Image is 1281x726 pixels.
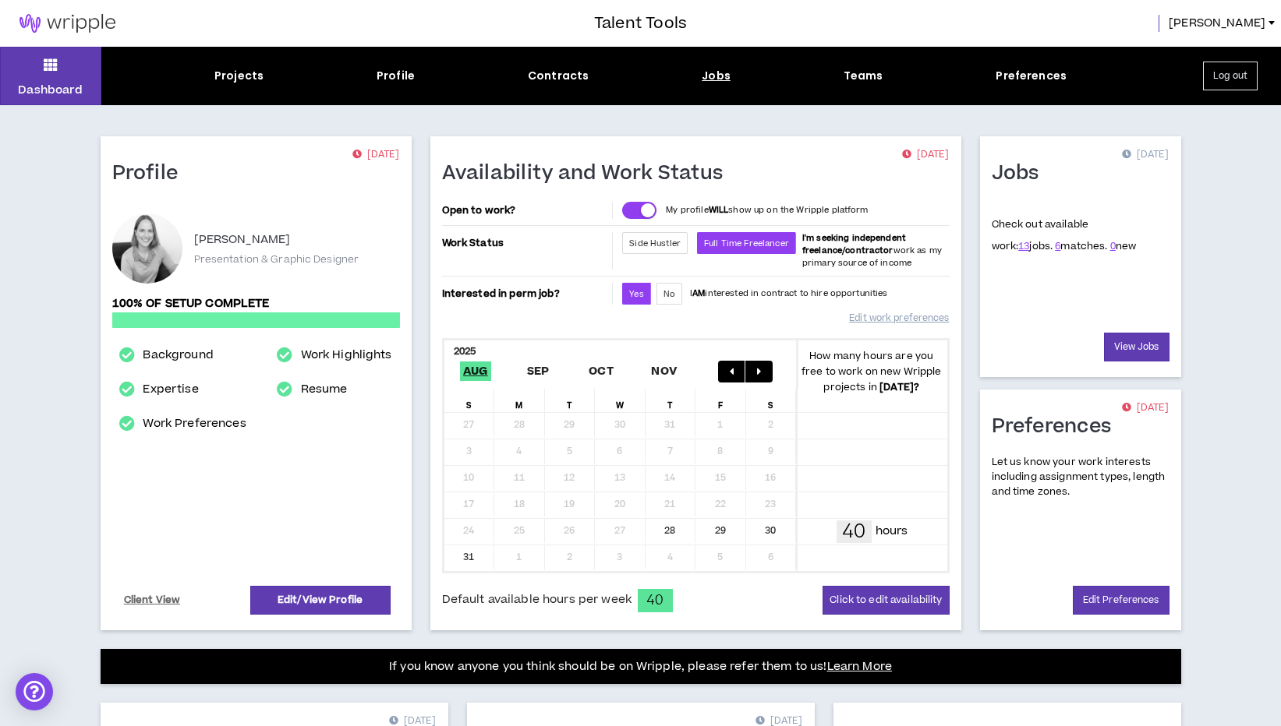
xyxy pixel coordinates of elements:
button: Log out [1203,62,1258,90]
p: [DATE] [352,147,399,163]
p: If you know anyone you think should be on Wripple, please refer them to us! [389,657,892,676]
a: Edit/View Profile [250,586,391,615]
span: Aug [460,361,491,381]
span: new [1110,239,1137,253]
b: I'm seeking independent freelance/contractor [802,232,906,256]
a: Edit Preferences [1073,586,1170,615]
p: [DATE] [1122,400,1169,416]
h3: Talent Tools [594,12,687,35]
div: Jobs [702,68,731,84]
span: Nov [648,361,680,381]
p: 100% of setup complete [112,295,400,312]
span: work as my primary source of income [802,232,942,269]
a: 6 [1055,239,1060,253]
a: Learn More [827,658,892,675]
a: Work Highlights [301,346,392,365]
h1: Profile [112,161,190,186]
span: matches. [1055,239,1107,253]
button: Click to edit availability [823,586,949,615]
a: Edit work preferences [849,305,949,332]
a: 13 [1018,239,1029,253]
div: Open Intercom Messenger [16,673,53,710]
h1: Jobs [992,161,1051,186]
span: jobs. [1018,239,1053,253]
a: Client View [122,587,183,614]
div: S [746,389,797,412]
strong: AM [692,287,705,299]
div: Contracts [528,68,589,84]
a: Expertise [143,380,198,399]
span: Side Hustler [629,238,681,249]
strong: WILL [709,204,729,216]
a: Work Preferences [143,414,246,433]
span: Default available hours per week [442,591,632,608]
h1: Availability and Work Status [442,161,735,186]
div: T [545,389,596,412]
div: Profile [377,68,415,84]
p: I interested in contract to hire opportunities [690,287,888,300]
span: Oct [586,361,617,381]
p: Interested in perm job? [442,283,610,305]
b: [DATE] ? [879,380,919,394]
a: Resume [301,380,348,399]
p: [DATE] [902,147,949,163]
div: S [444,389,495,412]
p: [DATE] [1122,147,1169,163]
p: Check out available work: [992,217,1137,253]
p: Open to work? [442,204,610,217]
div: Teams [844,68,883,84]
div: W [595,389,646,412]
p: Let us know your work interests including assignment types, length and time zones. [992,455,1170,500]
div: M [494,389,545,412]
p: Work Status [442,232,610,254]
span: Yes [629,288,643,300]
div: T [646,389,696,412]
p: Presentation & Graphic Designer [194,252,359,266]
span: Sep [524,361,553,381]
a: 0 [1110,239,1116,253]
h1: Preferences [992,414,1124,439]
a: View Jobs [1104,333,1170,361]
a: Background [143,346,213,365]
p: hours [876,523,908,540]
span: No [664,288,675,300]
p: My profile show up on the Wripple platform [666,204,868,217]
p: How many hours are you free to work on new Wripple projects in [796,348,947,395]
div: Preferences [996,68,1067,84]
div: Barbara N. [112,213,182,284]
p: Dashboard [18,82,83,98]
p: [PERSON_NAME] [194,231,291,249]
b: 2025 [454,344,476,358]
div: F [695,389,746,412]
div: Projects [214,68,264,84]
span: [PERSON_NAME] [1169,15,1265,32]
